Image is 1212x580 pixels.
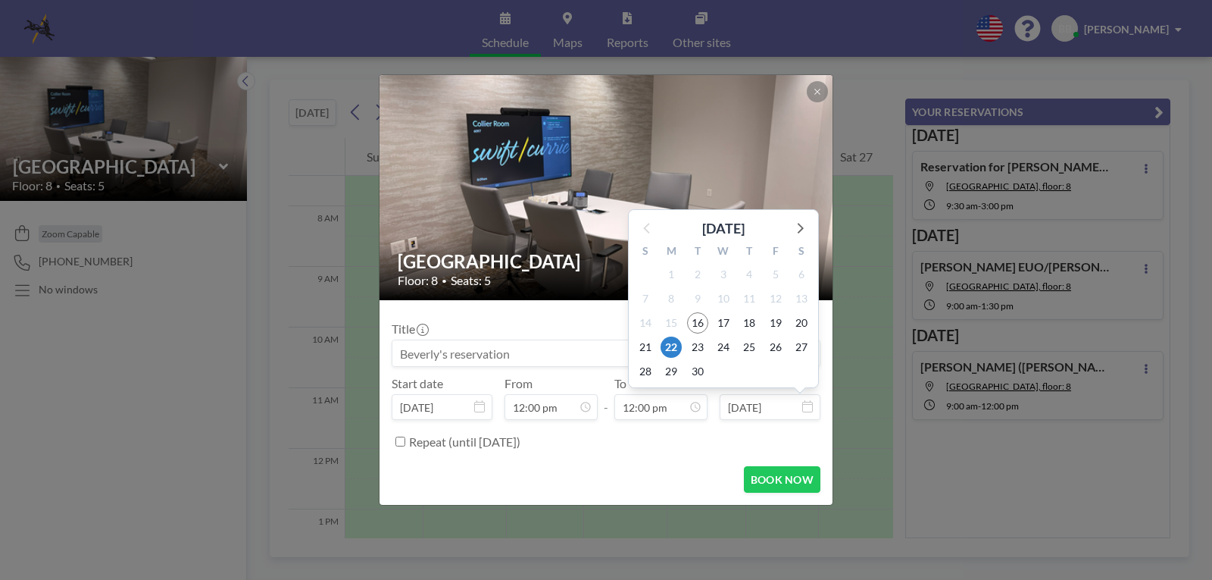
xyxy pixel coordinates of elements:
span: Sunday, September 28, 2025 [635,361,656,382]
span: Thursday, September 25, 2025 [739,337,760,358]
span: Thursday, September 18, 2025 [739,312,760,334]
span: Wednesday, September 10, 2025 [713,288,734,309]
button: BOOK NOW [744,466,820,493]
span: Friday, September 19, 2025 [765,312,786,334]
span: Friday, September 5, 2025 [765,264,786,285]
img: 537.png [380,17,834,358]
span: Tuesday, September 2, 2025 [687,264,708,285]
span: Monday, September 22, 2025 [661,337,682,358]
span: Wednesday, September 3, 2025 [713,264,734,285]
span: Sunday, September 14, 2025 [635,312,656,334]
label: To [614,376,626,391]
div: S [789,243,814,262]
span: Thursday, September 11, 2025 [739,288,760,309]
label: From [504,376,533,391]
label: Repeat (until [DATE]) [409,434,520,450]
div: W [711,243,736,262]
div: T [736,243,762,262]
span: Saturday, September 27, 2025 [791,337,812,358]
span: Tuesday, September 23, 2025 [687,337,708,358]
span: - [604,381,608,415]
label: Start date [392,376,443,391]
div: S [633,243,658,262]
span: Saturday, September 13, 2025 [791,288,812,309]
div: M [658,243,684,262]
h2: [GEOGRAPHIC_DATA] [398,250,816,273]
span: • [442,275,447,287]
span: Floor: 8 [398,273,438,288]
span: Wednesday, September 24, 2025 [713,337,734,358]
span: Sunday, September 7, 2025 [635,288,656,309]
span: Monday, September 15, 2025 [661,312,682,334]
div: T [685,243,711,262]
span: Monday, September 8, 2025 [661,288,682,309]
div: F [762,243,788,262]
span: Tuesday, September 30, 2025 [687,361,708,382]
span: Monday, September 29, 2025 [661,361,682,382]
span: Monday, September 1, 2025 [661,264,682,285]
span: Seats: 5 [451,273,491,288]
label: Title [392,321,427,337]
span: Tuesday, September 9, 2025 [687,288,708,309]
span: Friday, September 12, 2025 [765,288,786,309]
div: [DATE] [702,218,745,239]
span: Saturday, September 6, 2025 [791,264,812,285]
span: Tuesday, September 16, 2025 [687,312,708,334]
span: Thursday, September 4, 2025 [739,264,760,285]
span: Sunday, September 21, 2025 [635,337,656,358]
span: Saturday, September 20, 2025 [791,312,812,334]
span: Wednesday, September 17, 2025 [713,312,734,334]
input: Beverly's reservation [392,340,820,366]
span: Friday, September 26, 2025 [765,337,786,358]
